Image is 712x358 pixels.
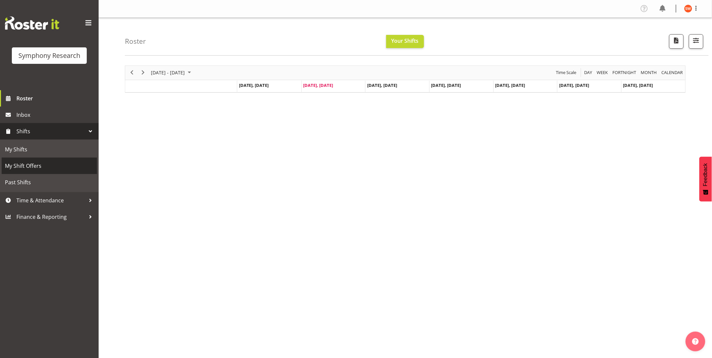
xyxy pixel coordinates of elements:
button: Time Scale [555,68,578,77]
img: Rosterit website logo [5,16,59,30]
span: My Shifts [5,144,94,154]
div: Timeline Week of September 30, 2025 [125,65,686,93]
button: Previous [128,68,136,77]
button: Your Shifts [386,35,424,48]
span: Feedback [703,163,709,186]
span: Shifts [16,126,85,136]
span: [DATE], [DATE] [239,82,269,88]
button: Filter Shifts [689,34,703,49]
a: Past Shifts [2,174,97,191]
button: Download a PDF of the roster according to the set date range. [669,34,684,49]
span: Your Shifts [392,37,419,44]
span: Day [584,68,593,77]
span: Finance & Reporting [16,212,85,222]
button: Fortnight [612,68,638,77]
span: [DATE], [DATE] [367,82,397,88]
span: Week [596,68,609,77]
button: Next [139,68,148,77]
div: next period [137,66,149,80]
span: Inbox [16,110,95,120]
span: My Shift Offers [5,161,94,171]
img: help-xxl-2.png [692,338,699,345]
img: shannon-whelan11890.jpg [684,5,692,13]
div: Sep 29 - Oct 05, 2025 [149,66,195,80]
a: My Shifts [2,141,97,158]
span: [DATE], [DATE] [623,82,653,88]
span: calendar [661,68,684,77]
div: Symphony Research [18,51,80,61]
button: Timeline Month [640,68,658,77]
a: My Shift Offers [2,158,97,174]
button: Timeline Week [596,68,609,77]
h4: Roster [125,38,146,45]
span: Fortnight [612,68,637,77]
span: Time & Attendance [16,195,85,205]
span: [DATE], [DATE] [495,82,525,88]
span: Past Shifts [5,177,94,187]
button: September 2025 [150,68,194,77]
button: Month [661,68,684,77]
button: Timeline Day [583,68,594,77]
span: Month [640,68,658,77]
span: [DATE], [DATE] [303,82,333,88]
div: previous period [126,66,137,80]
span: [DATE], [DATE] [559,82,589,88]
span: [DATE] - [DATE] [150,68,185,77]
button: Feedback - Show survey [700,157,712,201]
span: Roster [16,93,95,103]
span: [DATE], [DATE] [431,82,461,88]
